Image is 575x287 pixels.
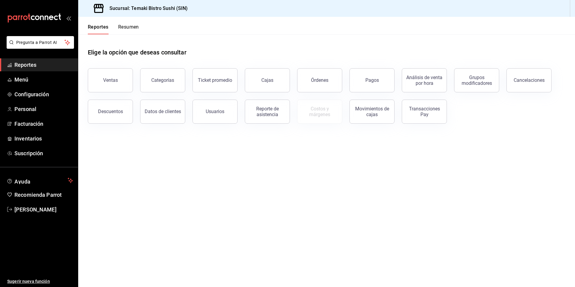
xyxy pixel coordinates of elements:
[297,100,342,124] button: Contrata inventarios para ver este reporte
[7,278,73,285] span: Sugerir nueva función
[88,48,186,57] h1: Elige la opción que deseas consultar
[353,106,391,117] div: Movimientos de cajas
[105,5,188,12] h3: Sucursal: Temaki Bistro Sushi (SIN)
[88,100,133,124] button: Descuentos
[88,24,109,34] button: Reportes
[14,120,73,128] span: Facturación
[349,100,395,124] button: Movimientos de cajas
[454,68,499,92] button: Grupos modificadores
[365,77,379,83] div: Pagos
[245,100,290,124] button: Reporte de asistencia
[458,75,495,86] div: Grupos modificadores
[402,100,447,124] button: Transacciones Pay
[249,106,286,117] div: Reporte de asistencia
[14,191,73,199] span: Recomienda Parrot
[406,106,443,117] div: Transacciones Pay
[140,68,185,92] button: Categorías
[506,68,552,92] button: Cancelaciones
[66,16,71,20] button: open_drawer_menu
[140,100,185,124] button: Datos de clientes
[4,44,74,50] a: Pregunta a Parrot AI
[7,36,74,49] button: Pregunta a Parrot AI
[14,134,73,143] span: Inventarios
[402,68,447,92] button: Análisis de venta por hora
[14,149,73,157] span: Suscripción
[88,68,133,92] button: Ventas
[145,109,181,114] div: Datos de clientes
[14,205,73,214] span: [PERSON_NAME]
[151,77,174,83] div: Categorías
[103,77,118,83] div: Ventas
[349,68,395,92] button: Pagos
[14,105,73,113] span: Personal
[245,68,290,92] button: Cajas
[88,24,139,34] div: navigation tabs
[297,68,342,92] button: Órdenes
[311,77,328,83] div: Órdenes
[261,77,273,83] div: Cajas
[14,90,73,98] span: Configuración
[514,77,545,83] div: Cancelaciones
[192,68,238,92] button: Ticket promedio
[118,24,139,34] button: Resumen
[406,75,443,86] div: Análisis de venta por hora
[14,76,73,84] span: Menú
[98,109,123,114] div: Descuentos
[14,177,65,184] span: Ayuda
[301,106,338,117] div: Costos y márgenes
[198,77,232,83] div: Ticket promedio
[192,100,238,124] button: Usuarios
[16,39,65,46] span: Pregunta a Parrot AI
[14,61,73,69] span: Reportes
[206,109,224,114] div: Usuarios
